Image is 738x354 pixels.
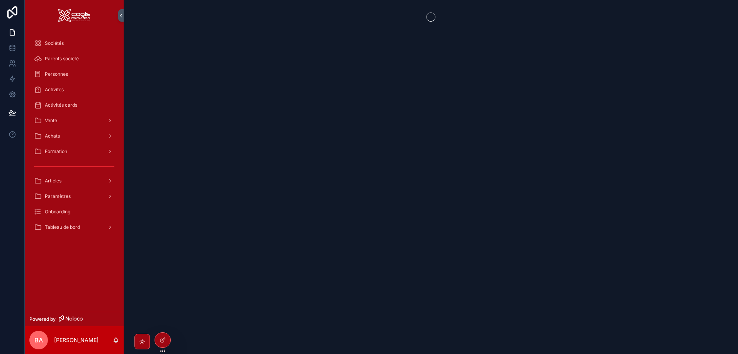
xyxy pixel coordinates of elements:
span: Powered by [29,316,56,322]
a: Powered by [25,312,124,326]
span: Personnes [45,71,68,77]
span: Tableau de bord [45,224,80,230]
a: Achats [29,129,119,143]
span: Formation [45,148,67,155]
a: Parents société [29,52,119,66]
span: Vente [45,117,57,124]
div: scrollable content [25,31,124,244]
span: Parents société [45,56,79,62]
a: Paramètres [29,189,119,203]
a: Onboarding [29,205,119,219]
span: Achats [45,133,60,139]
a: Vente [29,114,119,128]
p: [PERSON_NAME] [54,336,99,344]
img: App logo [58,9,90,22]
span: Articles [45,178,61,184]
a: Sociétés [29,36,119,50]
a: Personnes [29,67,119,81]
a: Articles [29,174,119,188]
a: Formation [29,145,119,158]
span: Activités [45,87,64,93]
a: Activités cards [29,98,119,112]
a: Tableau de bord [29,220,119,234]
span: Onboarding [45,209,70,215]
span: BA [34,335,43,345]
a: Activités [29,83,119,97]
span: Sociétés [45,40,64,46]
span: Paramètres [45,193,71,199]
span: Activités cards [45,102,77,108]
